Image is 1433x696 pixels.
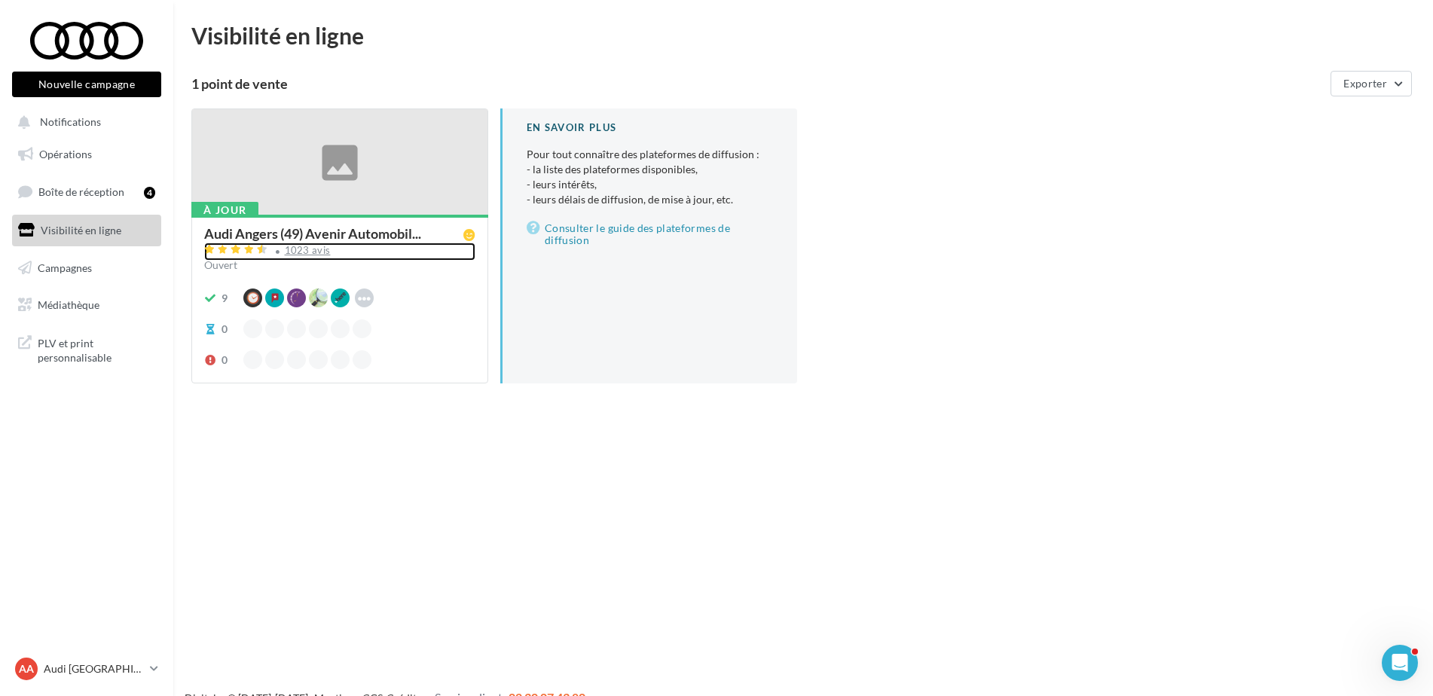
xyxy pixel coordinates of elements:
div: 1023 avis [285,246,331,255]
span: PLV et print personnalisable [38,333,155,365]
a: Boîte de réception4 [9,176,164,208]
a: Consulter le guide des plateformes de diffusion [527,219,773,249]
a: Médiathèque [9,289,164,321]
span: Boîte de réception [38,185,124,198]
a: 1023 avis [204,243,475,261]
li: - la liste des plateformes disponibles, [527,162,773,177]
button: Nouvelle campagne [12,72,161,97]
span: Médiathèque [38,298,99,311]
span: Visibilité en ligne [41,224,121,237]
div: 1 point de vente [191,77,1325,90]
div: Visibilité en ligne [191,24,1415,47]
span: Ouvert [204,258,237,271]
div: À jour [191,202,258,218]
div: 4 [144,187,155,199]
div: En savoir plus [527,121,773,135]
a: AA Audi [GEOGRAPHIC_DATA] [12,655,161,683]
p: Pour tout connaître des plateformes de diffusion : [527,147,773,207]
a: Opérations [9,139,164,170]
div: 0 [222,353,228,368]
iframe: Intercom live chat [1382,645,1418,681]
span: AA [19,661,34,676]
span: Audi Angers (49) Avenir Automobil... [204,227,421,240]
li: - leurs délais de diffusion, de mise à jour, etc. [527,192,773,207]
a: PLV et print personnalisable [9,327,164,371]
span: Campagnes [38,261,92,273]
li: - leurs intérêts, [527,177,773,192]
a: Campagnes [9,252,164,284]
button: Exporter [1331,71,1412,96]
p: Audi [GEOGRAPHIC_DATA] [44,661,144,676]
span: Notifications [40,116,101,129]
div: 0 [222,322,228,337]
span: Opérations [39,148,92,160]
span: Exporter [1343,77,1387,90]
a: Visibilité en ligne [9,215,164,246]
div: 9 [222,291,228,306]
